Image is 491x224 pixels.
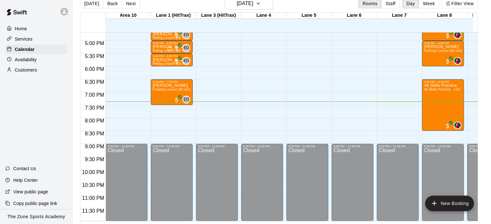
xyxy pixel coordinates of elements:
span: 10:30 PM [80,182,106,188]
a: Services [5,34,67,44]
div: 6:30 PM – 8:30 PM [424,80,462,83]
span: Hitting Lesson (30 min)- [PERSON_NAME] [153,62,219,65]
div: 6:30 PM – 8:30 PM: All Skills Practice [422,79,464,131]
div: Eric Opelski [182,96,190,103]
span: Eric Opelski [185,31,190,39]
div: Closed [243,148,281,223]
span: All Skills Practice - 12U [424,88,460,91]
span: 5:00 PM [83,41,106,46]
span: 5:30 PM [83,54,106,59]
p: Customers [15,67,37,73]
span: 8:00 PM [83,118,106,123]
span: 9:30 PM [83,157,106,162]
div: Eric Opelski [182,57,190,65]
span: All customers have paid [173,33,180,39]
div: Kyle Bunn [454,122,461,129]
div: 9:00 PM – 11:59 PM [379,145,417,148]
div: Customers [5,65,67,75]
img: Kyle Bunn [454,122,461,129]
span: 11:30 PM [80,208,106,214]
span: 8:30 PM [83,131,106,136]
span: All customers have paid [445,123,451,129]
span: Recurring event [167,46,172,51]
div: Lane 3 (HitTrax) [196,13,241,19]
div: 9:00 PM – 11:59 PM [107,145,146,148]
div: Lane 5 [286,13,332,19]
p: Copy public page link [13,200,57,207]
span: 11:00 PM [80,195,106,201]
div: Closed [379,148,417,223]
div: 9:00 PM – 11:59 PM: Closed [286,144,328,221]
a: Home [5,24,67,34]
span: 9:00 PM [83,144,106,149]
span: All customers have paid [445,58,451,65]
div: 6:30 PM – 7:30 PM: Fielding Lesson (60 min)- Eric Opelski [151,79,193,105]
span: 7:30 PM [83,105,106,111]
div: 5:30 PM – 6:00 PM [153,54,191,58]
div: 9:00 PM – 11:59 PM: Closed [332,144,373,221]
span: Kyle Bunn [456,57,461,65]
div: Closed [198,148,236,223]
div: Closed [333,148,372,223]
div: 9:00 PM – 11:59 PM [424,145,462,148]
a: Calendar [5,44,67,54]
span: Fielding Lesson (60 min)- [PERSON_NAME] [153,88,221,91]
span: EO [183,45,189,51]
span: Eric Opelski [185,96,190,103]
div: Lane 7 [377,13,422,19]
img: Kyle Bunn [454,32,461,38]
span: Hitting Lesson (30 min)- [PERSON_NAME] [153,36,219,40]
div: 5:00 PM – 6:00 PM: Pitching Lesson (60 min)- Kyle Bunn [422,41,464,66]
span: Kyle Bunn [456,122,461,129]
p: Services [15,36,33,42]
div: 9:00 PM – 11:59 PM [198,145,236,148]
div: 5:30 PM – 6:00 PM: Briggs Baggott [151,54,193,66]
span: Eric Opelski [185,57,190,65]
div: 9:00 PM – 11:59 PM: Closed [241,144,283,221]
div: Lane 8 [422,13,467,19]
div: Closed [424,148,462,223]
div: 5:00 PM – 6:00 PM [424,42,462,45]
div: 5:00 PM – 5:30 PM: Maddox Dawsey [151,41,193,54]
span: EO [183,96,189,103]
div: Eric Opelski [182,31,190,39]
button: add [425,196,474,211]
span: 6:00 PM [83,66,106,72]
div: 9:00 PM – 11:59 PM [288,145,326,148]
p: Availability [15,56,37,63]
div: Eric Opelski [182,44,190,52]
span: 7:00 PM [83,92,106,98]
div: 9:00 PM – 11:59 PM [333,145,372,148]
div: Lane 1 (HitTrax) [151,13,196,19]
p: Help Center [13,177,38,183]
div: 9:00 PM – 11:59 PM: Closed [106,144,148,221]
span: EO [183,32,189,38]
span: Hitting Lesson (30 min)- [PERSON_NAME] [153,49,219,53]
span: All customers have paid [173,97,180,103]
div: Closed [153,148,191,223]
div: 4:30 PM – 5:00 PM: Dalton Greene [151,28,193,41]
span: 6:30 PM [83,79,106,85]
div: Area 10 [106,13,151,19]
p: Contact Us [13,165,36,172]
div: Lane 6 [332,13,377,19]
a: Availability [5,55,67,64]
div: Closed [107,148,146,223]
div: 5:00 PM – 5:30 PM [153,42,191,45]
div: Closed [288,148,326,223]
div: 9:00 PM – 11:59 PM: Closed [151,144,193,221]
div: 9:00 PM – 11:59 PM: Closed [422,144,464,221]
p: View public page [13,189,48,195]
span: All customers have paid [173,58,180,65]
div: 6:30 PM – 7:30 PM [153,80,191,83]
div: Lane 4 [241,13,286,19]
div: 9:00 PM – 11:59 PM: Closed [377,144,419,221]
div: 9:00 PM – 11:59 PM: Closed [196,144,238,221]
span: All customers have paid [173,45,180,52]
p: The Zone Sports Academy [7,213,65,220]
span: EO [183,58,189,64]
